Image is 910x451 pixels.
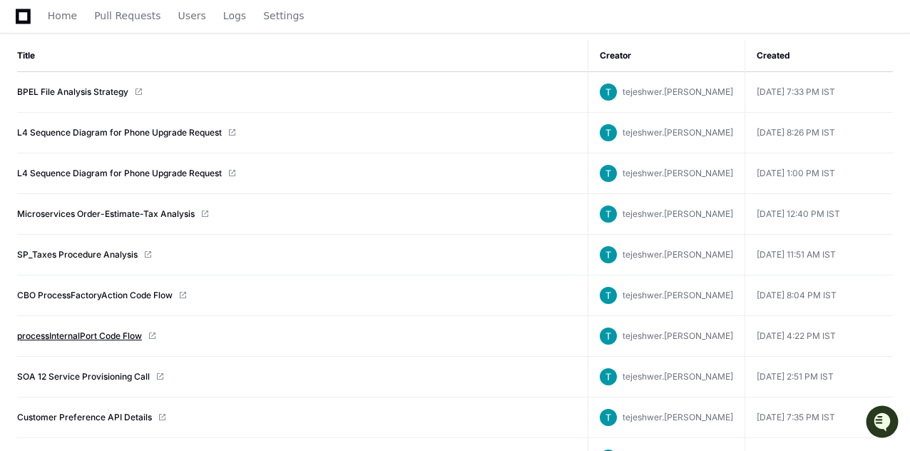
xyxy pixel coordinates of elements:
img: ACg8ocL-P3SnoSMinE6cJ4KuvimZdrZkjavFcOgZl8SznIp-YIbKyw=s96-c [600,83,617,101]
span: tejeshwer.[PERSON_NAME] [623,371,733,382]
img: ACg8ocL-P3SnoSMinE6cJ4KuvimZdrZkjavFcOgZl8SznIp-YIbKyw=s96-c [600,246,617,263]
td: [DATE] 2:51 PM IST [745,357,893,397]
span: tejeshwer.[PERSON_NAME] [623,208,733,219]
span: tejeshwer.[PERSON_NAME] [623,290,733,300]
span: Tejeshwer [PERSON_NAME] [44,191,160,202]
a: SP_Taxes Procedure Analysis [17,249,138,260]
a: SOA 12 Service Provisioning Call [17,371,150,382]
span: tejeshwer.[PERSON_NAME] [623,127,733,138]
span: Users [178,11,206,20]
img: ACg8ocL-P3SnoSMinE6cJ4KuvimZdrZkjavFcOgZl8SznIp-YIbKyw=s96-c [600,124,617,141]
span: Logs [223,11,246,20]
img: ACg8ocL-P3SnoSMinE6cJ4KuvimZdrZkjavFcOgZl8SznIp-YIbKyw=s96-c [600,409,617,426]
img: ACg8ocL-P3SnoSMinE6cJ4KuvimZdrZkjavFcOgZl8SznIp-YIbKyw=s96-c [600,287,617,304]
span: tejeshwer.[PERSON_NAME] [623,330,733,341]
td: [DATE] 8:26 PM IST [745,113,893,153]
img: 7521149027303_d2c55a7ec3fe4098c2f6_72.png [30,106,56,131]
iframe: Open customer support [864,404,903,442]
span: [DATE] [171,191,200,202]
td: [DATE] 1:00 PM IST [745,153,893,194]
img: Tejeshwer Degala [14,216,37,238]
span: [DATE] [171,229,200,240]
td: [DATE] 8:04 PM IST [745,275,893,316]
div: Start new chat [64,106,234,120]
a: L4 Sequence Diagram for Phone Upgrade Request [17,168,222,179]
th: Creator [588,40,745,72]
a: CBO ProcessFactoryAction Code Flow [17,290,173,301]
img: PlayerZero [14,14,43,42]
a: BPEL File Analysis Strategy [17,86,128,98]
span: Tejeshwer [PERSON_NAME] [44,229,160,240]
a: processInternalPort Code Flow [17,330,142,342]
td: [DATE] 4:22 PM IST [745,316,893,357]
img: Tejeshwer Degala [14,177,37,200]
span: tejeshwer.[PERSON_NAME] [623,86,733,97]
th: Created [745,40,893,72]
span: Home [48,11,77,20]
img: ACg8ocL-P3SnoSMinE6cJ4KuvimZdrZkjavFcOgZl8SznIp-YIbKyw=s96-c [600,206,617,223]
span: Settings [263,11,304,20]
a: L4 Sequence Diagram for Phone Upgrade Request [17,127,222,138]
span: tejeshwer.[PERSON_NAME] [623,412,733,422]
a: Powered byPylon [101,260,173,272]
button: See all [221,152,260,169]
td: [DATE] 12:40 PM IST [745,194,893,235]
td: [DATE] 7:33 PM IST [745,72,893,113]
span: Pylon [142,261,173,272]
img: 1756235613930-3d25f9e4-fa56-45dd-b3ad-e072dfbd1548 [14,106,40,131]
td: [DATE] 7:35 PM IST [745,397,893,438]
div: Past conversations [14,155,96,166]
span: tejeshwer.[PERSON_NAME] [623,249,733,260]
a: Customer Preference API Details [17,412,152,423]
a: Microservices Order-Estimate-Tax Analysis [17,208,195,220]
span: tejeshwer.[PERSON_NAME] [623,168,733,178]
button: Start new chat [242,110,260,127]
img: ACg8ocL-P3SnoSMinE6cJ4KuvimZdrZkjavFcOgZl8SznIp-YIbKyw=s96-c [600,328,617,345]
td: [DATE] 11:51 AM IST [745,235,893,275]
th: Title [17,40,588,72]
div: We're offline, but we'll be back soon! [64,120,223,131]
span: Pull Requests [94,11,160,20]
img: ACg8ocL-P3SnoSMinE6cJ4KuvimZdrZkjavFcOgZl8SznIp-YIbKyw=s96-c [600,165,617,182]
div: Welcome [14,56,260,79]
img: ACg8ocL-P3SnoSMinE6cJ4KuvimZdrZkjavFcOgZl8SznIp-YIbKyw=s96-c [600,368,617,385]
span: • [163,191,168,202]
span: • [163,229,168,240]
